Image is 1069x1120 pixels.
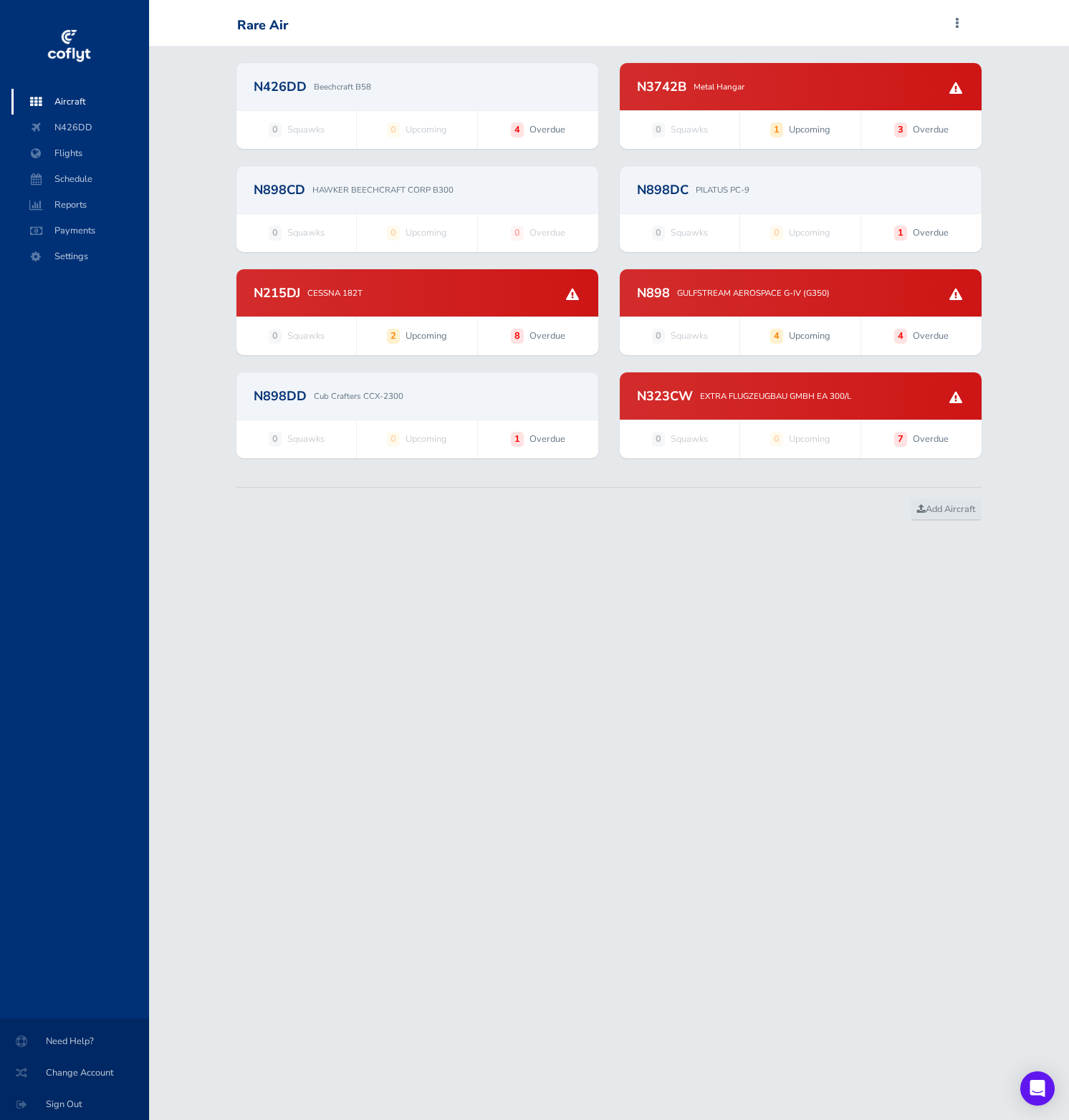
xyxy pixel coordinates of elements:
[620,372,982,458] a: N323CW EXTRA FLUGZEUGBAU GMBH EA 300/L 0 Squawks 0 Upcoming 7 Overdue
[637,390,693,402] h2: N323CW
[652,122,665,137] strong: 0
[269,432,282,446] strong: 0
[254,80,307,93] h2: N426DD
[529,432,565,446] span: Overdue
[917,503,975,516] span: Add Aircraft
[529,122,565,137] span: Overdue
[696,183,749,196] p: PILATUS PC-9
[789,329,830,343] span: Upcoming
[314,80,371,93] p: Beechcraft B58
[406,329,447,343] span: Upcoming
[671,122,708,137] span: Squawks
[671,432,708,446] span: Squawks
[671,329,708,343] span: Squawks
[894,432,907,446] strong: 7
[406,226,447,240] span: Upcoming
[671,226,708,240] span: Squawks
[236,63,598,149] a: N426DD Beechcraft B58 0 Squawks 0 Upcoming 4 Overdue
[770,122,783,137] strong: 1
[1020,1071,1055,1106] div: Open Intercom Messenger
[387,226,400,240] strong: 0
[637,286,670,299] h2: N898
[770,226,783,240] strong: 0
[913,432,949,446] span: Overdue
[237,18,288,34] div: Rare Air
[637,183,689,196] h2: N898DC
[17,1028,132,1054] span: Need Help?
[236,166,598,252] a: N898CD HAWKER BEECHCRAFT CORP B300 0 Squawks 0 Upcoming 0 Overdue
[307,286,363,299] p: CESSNA 182T
[894,122,907,137] strong: 3
[287,122,325,137] span: Squawks
[620,63,982,149] a: N3742B Metal Hangar 0 Squawks 1 Upcoming 3 Overdue
[17,1091,132,1117] span: Sign Out
[789,432,830,446] span: Upcoming
[913,226,949,240] span: Overdue
[236,269,598,355] a: N215DJ CESSNA 182T 0 Squawks 2 Upcoming 8 Overdue
[511,432,524,446] strong: 1
[269,226,282,240] strong: 0
[26,89,135,115] span: Aircraft
[529,329,565,343] span: Overdue
[694,80,744,93] p: Metal Hangar
[652,432,665,446] strong: 0
[652,226,665,240] strong: 0
[312,183,454,196] p: HAWKER BEECHCRAFT CORP B300
[894,329,907,343] strong: 4
[236,372,598,458] a: N898DD Cub Crafters CCX-2300 0 Squawks 0 Upcoming 1 Overdue
[529,226,565,240] span: Overdue
[387,122,400,137] strong: 0
[677,286,830,299] p: GULFSTREAM AEROSPACE G-IV (G350)
[26,218,135,243] span: Payments
[406,122,447,137] span: Upcoming
[387,329,400,343] strong: 2
[254,390,307,402] h2: N898DD
[911,499,982,521] a: Add Aircraft
[652,329,665,343] strong: 0
[913,329,949,343] span: Overdue
[637,80,686,93] h2: N3742B
[254,183,305,196] h2: N898CD
[26,166,135,192] span: Schedule
[287,432,325,446] span: Squawks
[45,25,92,68] img: coflyt logo
[511,226,524,240] strong: 0
[511,329,524,343] strong: 8
[314,390,403,402] p: Cub Crafters CCX-2300
[269,329,282,343] strong: 0
[620,166,982,252] a: N898DC PILATUS PC-9 0 Squawks 0 Upcoming 1 Overdue
[26,140,135,166] span: Flights
[17,1060,132,1086] span: Change Account
[913,122,949,137] span: Overdue
[269,122,282,137] strong: 0
[700,390,851,402] p: EXTRA FLUGZEUGBAU GMBH EA 300/L
[789,122,830,137] span: Upcoming
[789,226,830,240] span: Upcoming
[26,243,135,269] span: Settings
[254,286,300,299] h2: N215DJ
[770,432,783,446] strong: 0
[287,329,325,343] span: Squawks
[894,226,907,240] strong: 1
[620,269,982,355] a: N898 GULFSTREAM AEROSPACE G-IV (G350) 0 Squawks 4 Upcoming 4 Overdue
[387,432,400,446] strong: 0
[26,115,135,140] span: N426DD
[26,192,135,218] span: Reports
[287,226,325,240] span: Squawks
[511,122,524,137] strong: 4
[770,329,783,343] strong: 4
[406,432,447,446] span: Upcoming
